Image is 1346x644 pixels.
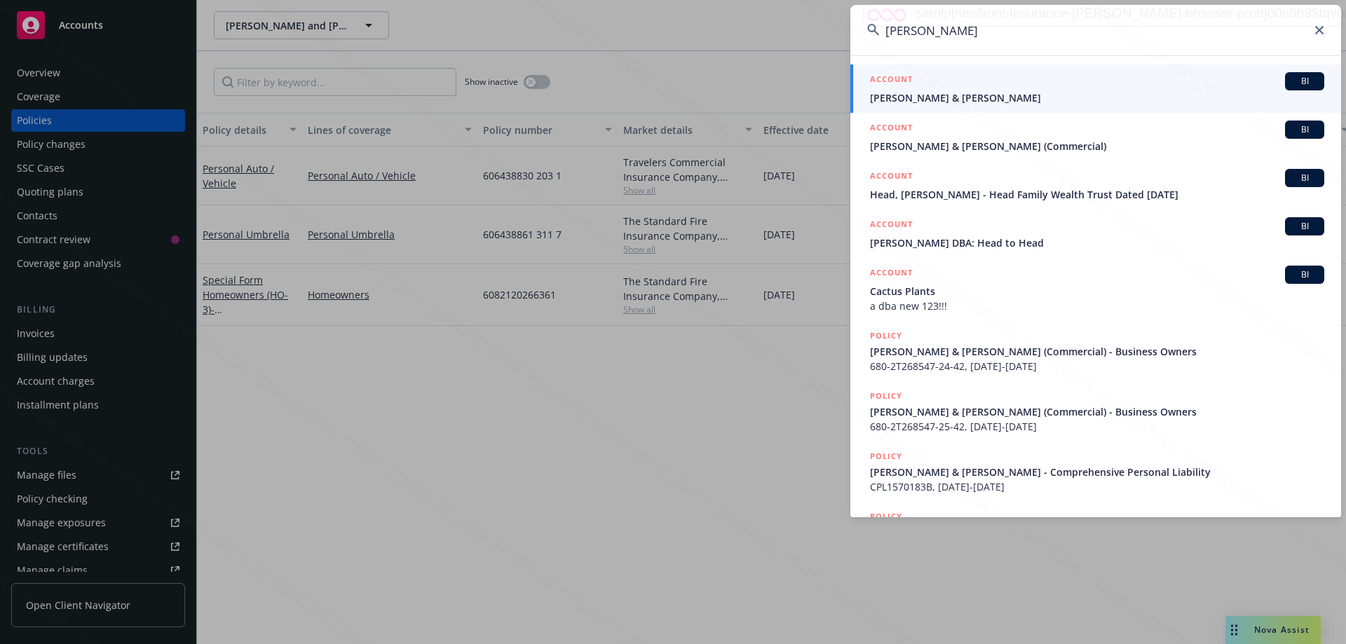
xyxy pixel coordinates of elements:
h5: POLICY [870,509,902,523]
a: POLICY [850,502,1341,562]
h5: ACCOUNT [870,266,913,282]
span: CPL1570183B, [DATE]-[DATE] [870,479,1324,494]
h5: POLICY [870,449,902,463]
span: [PERSON_NAME] & [PERSON_NAME] (Commercial) - Business Owners [870,404,1324,419]
h5: ACCOUNT [870,217,913,234]
a: POLICY[PERSON_NAME] & [PERSON_NAME] (Commercial) - Business Owners680-2T268547-24-42, [DATE]-[DATE] [850,321,1341,381]
span: BI [1291,172,1319,184]
h5: POLICY [870,389,902,403]
a: ACCOUNTBIHead, [PERSON_NAME] - Head Family Wealth Trust Dated [DATE] [850,161,1341,210]
a: ACCOUNTBICactus Plantsa dba new 123!!! [850,258,1341,321]
span: 680-2T268547-24-42, [DATE]-[DATE] [870,359,1324,374]
h5: ACCOUNT [870,169,913,186]
span: [PERSON_NAME] & [PERSON_NAME] (Commercial) - Business Owners [870,344,1324,359]
a: POLICY[PERSON_NAME] & [PERSON_NAME] (Commercial) - Business Owners680-2T268547-25-42, [DATE]-[DATE] [850,381,1341,441]
h5: ACCOUNT [870,121,913,137]
a: ACCOUNTBI[PERSON_NAME] & [PERSON_NAME] [850,64,1341,113]
span: BI [1291,268,1319,281]
h5: ACCOUNT [870,72,913,89]
input: Search... [850,5,1341,55]
span: Cactus Plants [870,284,1324,299]
span: BI [1291,123,1319,136]
span: Head, [PERSON_NAME] - Head Family Wealth Trust Dated [DATE] [870,187,1324,202]
span: BI [1291,75,1319,88]
span: [PERSON_NAME] & [PERSON_NAME] - Comprehensive Personal Liability [870,465,1324,479]
a: ACCOUNTBI[PERSON_NAME] DBA: Head to Head [850,210,1341,258]
span: [PERSON_NAME] & [PERSON_NAME] (Commercial) [870,139,1324,153]
span: 680-2T268547-25-42, [DATE]-[DATE] [870,419,1324,434]
span: a dba new 123!!! [870,299,1324,313]
h5: POLICY [870,329,902,343]
span: [PERSON_NAME] DBA: Head to Head [870,235,1324,250]
span: [PERSON_NAME] & [PERSON_NAME] [870,90,1324,105]
span: BI [1291,220,1319,233]
a: POLICY[PERSON_NAME] & [PERSON_NAME] - Comprehensive Personal LiabilityCPL1570183B, [DATE]-[DATE] [850,441,1341,502]
a: ACCOUNTBI[PERSON_NAME] & [PERSON_NAME] (Commercial) [850,113,1341,161]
